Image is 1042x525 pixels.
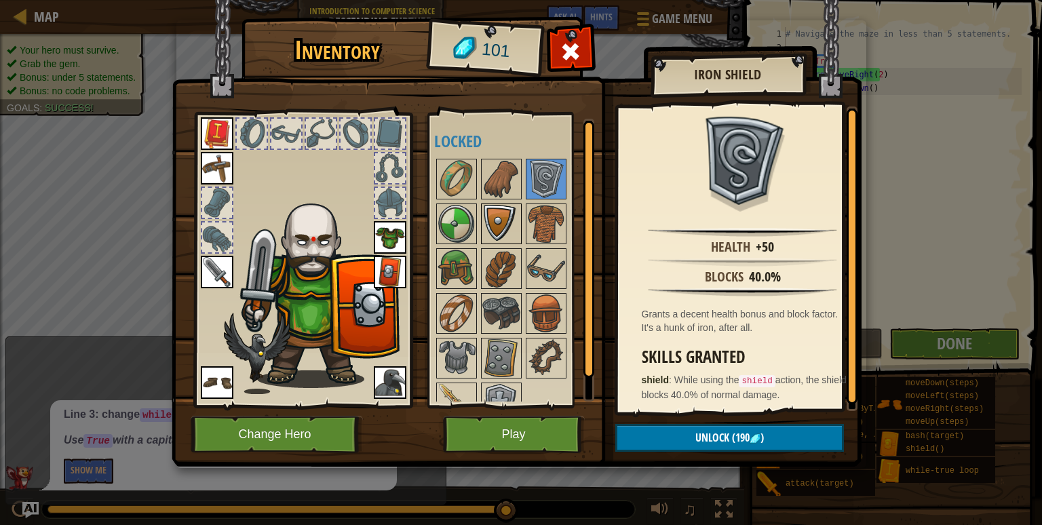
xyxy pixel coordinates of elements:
[749,267,781,287] div: 40.0%
[695,430,729,445] span: Unlock
[224,313,290,394] img: raven-paper-doll.png
[527,205,565,243] img: portrait.png
[438,160,476,198] img: portrait.png
[480,37,511,64] span: 101
[191,416,363,453] button: Change Hero
[750,433,760,444] img: gem.png
[705,267,744,287] div: Blocks
[669,374,674,385] span: :
[699,117,787,205] img: portrait.png
[642,348,851,366] h3: Skills Granted
[235,191,401,388] img: shield_m2.png
[434,132,604,150] h4: Locked
[443,416,585,453] button: Play
[438,294,476,332] img: portrait.png
[201,366,233,399] img: portrait.png
[760,430,764,445] span: )
[615,424,844,452] button: Unlock(190)
[482,384,520,422] img: portrait.png
[201,117,233,150] img: portrait.png
[438,250,476,288] img: portrait.png
[648,228,836,237] img: hr.png
[438,205,476,243] img: portrait.png
[739,375,775,387] code: shield
[374,221,406,254] img: portrait.png
[201,152,233,184] img: portrait.png
[482,205,520,243] img: portrait.png
[527,160,565,198] img: portrait.png
[527,250,565,288] img: portrait.png
[482,339,520,377] img: portrait.png
[482,250,520,288] img: portrait.png
[729,430,750,445] span: (190
[374,366,406,399] img: portrait.png
[642,307,851,334] div: Grants a decent health bonus and block factor. It's a hunk of iron, after all.
[482,160,520,198] img: portrait.png
[438,339,476,377] img: portrait.png
[648,258,836,267] img: hr.png
[482,294,520,332] img: portrait.png
[438,384,476,422] img: portrait.png
[527,294,565,332] img: portrait.png
[664,67,792,82] h2: Iron Shield
[642,374,847,400] span: While using the action, the shield blocks 40.0% of normal damage.
[648,288,836,296] img: hr.png
[756,237,774,257] div: +50
[527,339,565,377] img: portrait.png
[642,374,669,385] strong: shield
[711,237,750,257] div: Health
[374,256,406,288] img: portrait.png
[201,256,233,288] img: portrait.png
[251,36,424,64] h1: Inventory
